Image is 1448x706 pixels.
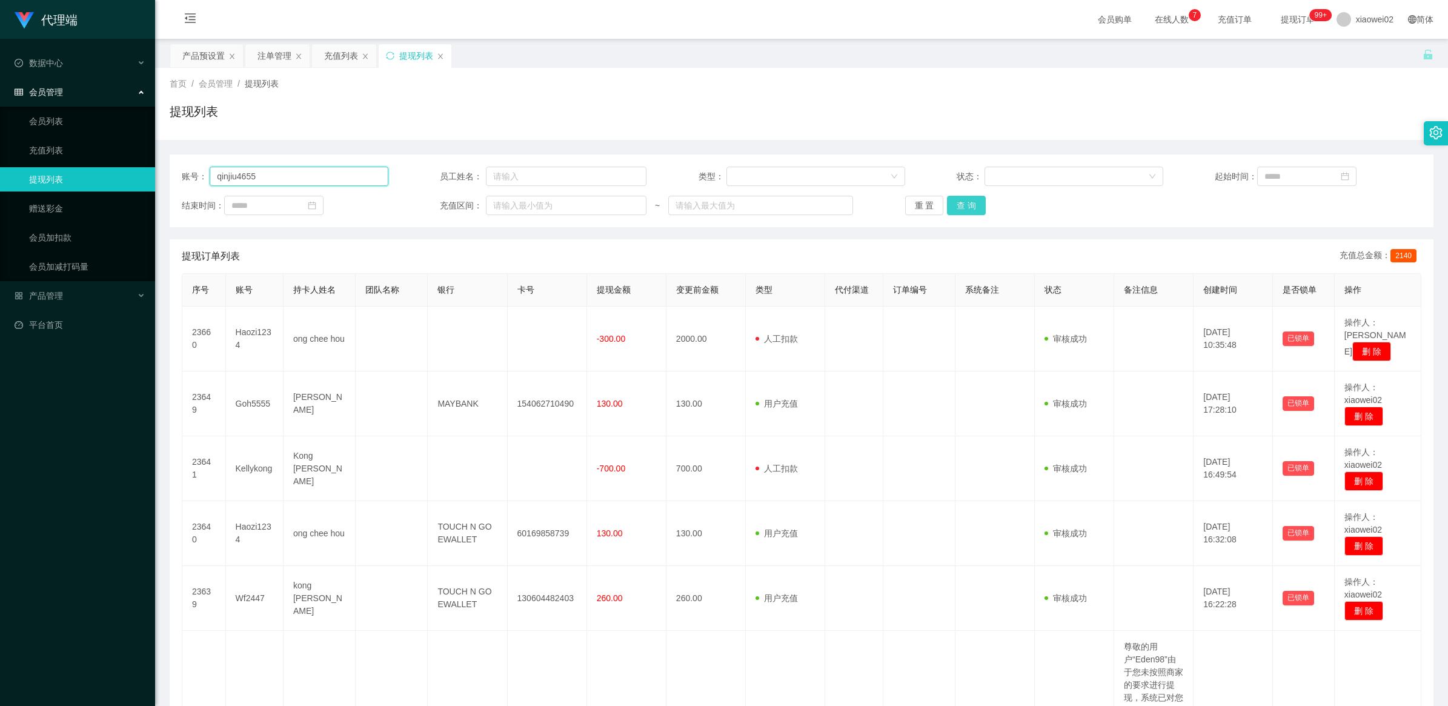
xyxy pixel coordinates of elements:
[508,566,587,631] td: 130604482403
[1192,9,1197,21] p: 7
[440,199,486,212] span: 充值区间：
[756,334,798,344] span: 人工扣款
[226,436,284,501] td: Kellykong
[284,566,356,631] td: kong [PERSON_NAME]
[1194,371,1273,436] td: [DATE] 17:28:10
[1344,601,1383,621] button: 删 除
[1203,285,1237,295] span: 创建时间
[428,566,507,631] td: TOUCH N GO EWALLET
[324,44,358,67] div: 充值列表
[15,59,23,67] i: 图标: check-circle-o
[1149,173,1156,181] i: 图标: down
[597,593,623,603] span: 260.00
[15,87,63,97] span: 会员管理
[1344,318,1406,356] span: 操作人：[PERSON_NAME]
[1429,126,1443,139] i: 图标: setting
[228,53,236,60] i: 图标: close
[437,53,444,60] i: 图标: close
[835,285,869,295] span: 代付渠道
[1408,15,1416,24] i: 图标: global
[182,170,210,183] span: 账号：
[1344,382,1382,405] span: 操作人：xiaowei02
[29,109,145,133] a: 会员列表
[199,79,233,88] span: 会员管理
[399,44,433,67] div: 提现列表
[947,196,986,215] button: 查 询
[891,173,898,181] i: 图标: down
[15,291,23,300] i: 图标: appstore-o
[29,255,145,279] a: 会员加减打码量
[29,138,145,162] a: 充值列表
[210,167,388,186] input: 请输入
[182,44,225,67] div: 产品预设置
[1283,331,1314,346] button: 已锁单
[508,371,587,436] td: 154062710490
[756,593,798,603] span: 用户充值
[29,225,145,250] a: 会员加扣款
[1283,285,1317,295] span: 是否锁单
[182,501,226,566] td: 23640
[1194,436,1273,501] td: [DATE] 16:49:54
[1044,334,1087,344] span: 审核成功
[1344,471,1383,491] button: 删 除
[666,371,746,436] td: 130.00
[293,285,336,295] span: 持卡人姓名
[170,79,187,88] span: 首页
[1149,15,1195,24] span: 在线人数
[1340,249,1421,264] div: 充值总金额：
[182,199,224,212] span: 结束时间：
[1194,501,1273,566] td: [DATE] 16:32:08
[666,566,746,631] td: 260.00
[29,167,145,191] a: 提现列表
[756,464,798,473] span: 人工扣款
[756,399,798,408] span: 用户充值
[182,249,240,264] span: 提现订单列表
[1283,526,1314,541] button: 已锁单
[1283,396,1314,411] button: 已锁单
[508,501,587,566] td: 60169858739
[893,285,927,295] span: 订单编号
[437,285,454,295] span: 银行
[15,313,145,337] a: 图标: dashboard平台首页
[386,52,394,60] i: 图标: sync
[666,501,746,566] td: 130.00
[668,196,853,215] input: 请输入最大值为
[29,196,145,221] a: 赠送彩金
[170,1,211,39] i: 图标: menu-fold
[237,79,240,88] span: /
[284,307,356,371] td: ong chee hou
[1344,512,1382,534] span: 操作人：xiaowei02
[226,566,284,631] td: Wf2447
[362,53,369,60] i: 图标: close
[428,501,507,566] td: TOUCH N GO EWALLET
[182,566,226,631] td: 23639
[486,167,646,186] input: 请输入
[182,371,226,436] td: 23649
[756,285,772,295] span: 类型
[15,58,63,68] span: 数据中心
[597,464,625,473] span: -700.00
[1194,307,1273,371] td: [DATE] 10:35:48
[15,12,34,29] img: logo.9652507e.png
[236,285,253,295] span: 账号
[597,285,631,295] span: 提现金额
[756,528,798,538] span: 用户充值
[226,501,284,566] td: Haozi1234
[1390,249,1416,262] span: 2140
[1283,461,1314,476] button: 已锁单
[257,44,291,67] div: 注单管理
[1344,536,1383,556] button: 删 除
[192,285,209,295] span: 序号
[440,170,486,183] span: 员工姓名：
[666,307,746,371] td: 2000.00
[15,15,78,24] a: 代理端
[1044,464,1087,473] span: 审核成功
[1189,9,1201,21] sup: 7
[1341,172,1349,181] i: 图标: calendar
[428,371,507,436] td: MAYBANK
[226,371,284,436] td: Goh5555
[486,196,646,215] input: 请输入最小值为
[646,199,668,212] span: ~
[284,371,356,436] td: [PERSON_NAME]
[597,399,623,408] span: 130.00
